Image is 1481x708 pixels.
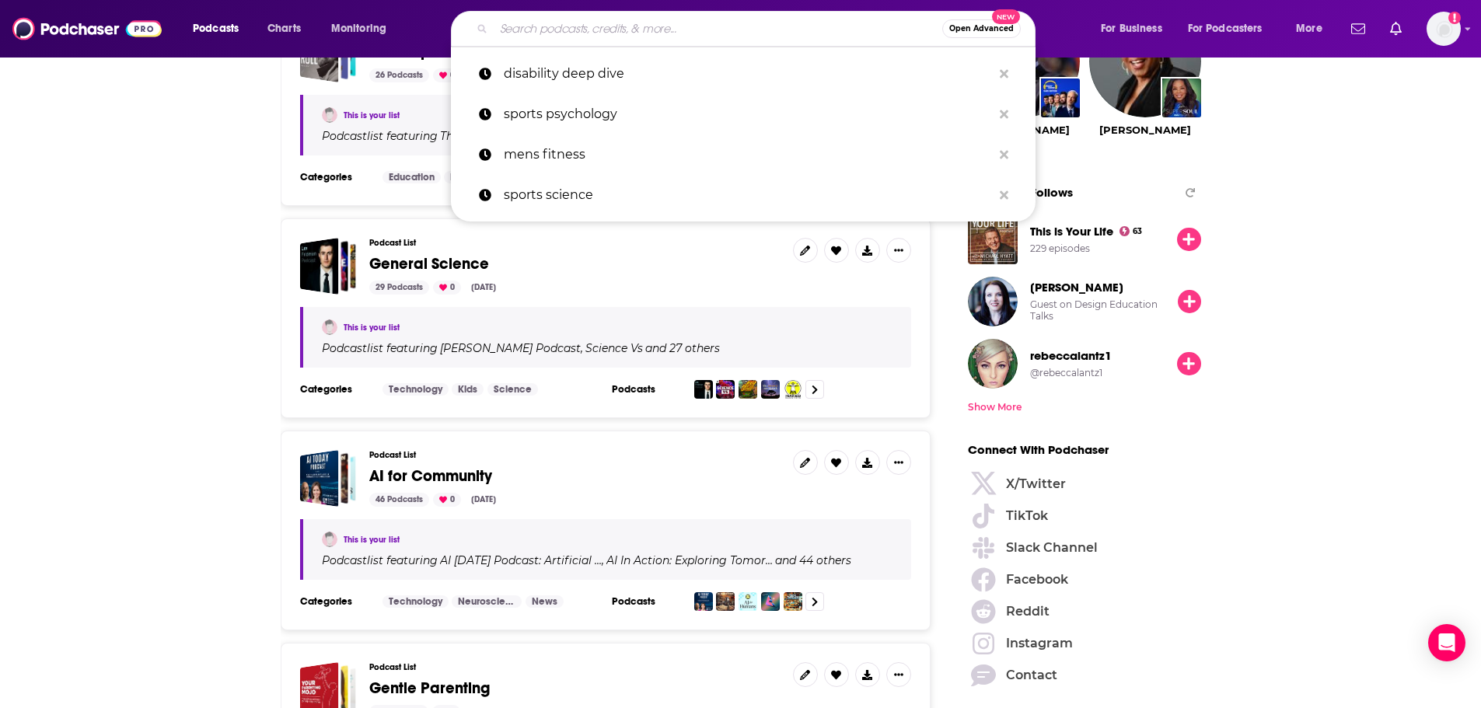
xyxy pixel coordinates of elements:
[267,18,301,40] span: Charts
[968,663,1201,689] span: Contact Podchaser Directly
[1448,12,1461,24] svg: Add a profile image
[465,493,502,507] div: [DATE]
[438,130,559,142] a: The Rich Roll Podcast
[451,134,1036,175] a: mens fitness
[452,383,484,396] a: Kids
[369,256,489,273] a: General Science
[369,662,781,672] h3: Podcast List
[739,380,757,399] img: Safety Third
[1099,124,1191,136] a: Oprah Winfrey
[369,450,781,460] h3: Podcast List
[322,532,337,547] img: Taylor & Francis Newsroom
[1030,224,1113,239] a: This is Your Life
[886,450,911,475] button: Show More Button
[369,44,431,61] a: Self-help
[1296,18,1322,40] span: More
[612,383,682,396] h3: Podcasts
[1006,510,1048,522] span: TikTok
[300,383,370,396] h3: Categories
[1030,348,1112,363] span: rebeccalantz1
[504,94,992,134] p: sports psychology
[369,281,429,295] div: 29 Podcasts
[433,281,461,295] div: 0
[716,592,735,611] img: AI In Action: Exploring Tomorrow's Tech Today
[193,18,239,40] span: Podcasts
[1006,605,1050,618] span: Reddit
[369,680,490,697] a: Gentle Parenting
[602,553,604,567] span: ,
[466,11,1050,47] div: Search podcasts, credits, & more...
[761,380,780,399] img: The Cosmic Savannah
[451,175,1036,215] a: sports science
[968,214,1018,264] img: This is Your Life
[1090,16,1182,41] button: open menu
[968,599,1201,625] a: Reddit
[526,595,564,608] a: News
[433,493,461,507] div: 0
[585,342,643,354] h4: Science Vs
[775,553,851,567] p: and 44 others
[1427,12,1461,46] img: User Profile
[1177,352,1200,375] button: Follow
[583,342,643,354] a: Science Vs
[1119,226,1143,236] a: 63
[322,129,892,143] div: Podcast list featuring
[12,14,162,44] a: Podchaser - Follow, Share and Rate Podcasts
[784,380,802,399] img: The Naked Scientists Podcast
[451,94,1036,134] a: sports psychology
[1006,574,1068,586] span: Facebook
[369,468,492,485] a: AI for Community
[761,592,780,611] img: Generative Now | AI Builders on Creating the Future
[344,110,400,120] a: This is your list
[300,238,357,295] a: General Science
[494,16,942,41] input: Search podcasts, credits, & more...
[968,401,1022,413] div: Show More
[612,595,682,608] h3: Podcasts
[968,472,1201,497] a: X/Twitter
[1427,12,1461,46] button: Show profile menu
[968,277,1018,326] img: Louise O'Boyle
[465,281,502,295] div: [DATE]
[1178,16,1285,41] button: open menu
[968,535,1201,561] a: Slack Channel
[1178,290,1201,313] button: Follow
[440,130,559,142] h4: The Rich Roll Podcast
[322,107,337,123] img: Taylor & Francis Newsroom
[645,341,720,355] p: and 27 others
[1428,624,1465,661] div: Open Intercom Messenger
[300,450,357,507] span: AI for Community
[257,16,310,41] a: Charts
[968,339,1018,389] a: rebeccalantz1
[1133,228,1142,235] span: 63
[1089,5,1201,117] img: Oprah Winfrey
[949,25,1014,33] span: Open Advanced
[1041,78,1080,117] img: The Daily Show: Ears Edition
[1162,78,1201,117] img: Oprah's Super Soul
[451,54,1036,94] a: disability deep dive
[968,631,1201,657] a: Instagram
[1006,669,1057,682] span: Contact
[784,592,802,611] img: Tech Threads: Sci-Tech, Future Tech & AI
[1101,18,1162,40] span: For Business
[182,16,259,41] button: open menu
[1006,637,1073,650] span: Instagram
[320,16,407,41] button: open menu
[440,342,581,354] h4: [PERSON_NAME] Podcast
[382,171,441,183] a: Education
[1188,18,1263,40] span: For Podcasters
[1030,280,1123,295] span: [PERSON_NAME]
[716,380,735,399] img: Science Vs
[1006,478,1066,490] span: X/Twitter
[369,678,490,698] span: Gentle Parenting
[1177,228,1200,251] button: Follow
[452,595,522,608] a: Neuroscience
[1030,349,1112,362] a: rebeccalantz1
[382,383,449,396] a: Technology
